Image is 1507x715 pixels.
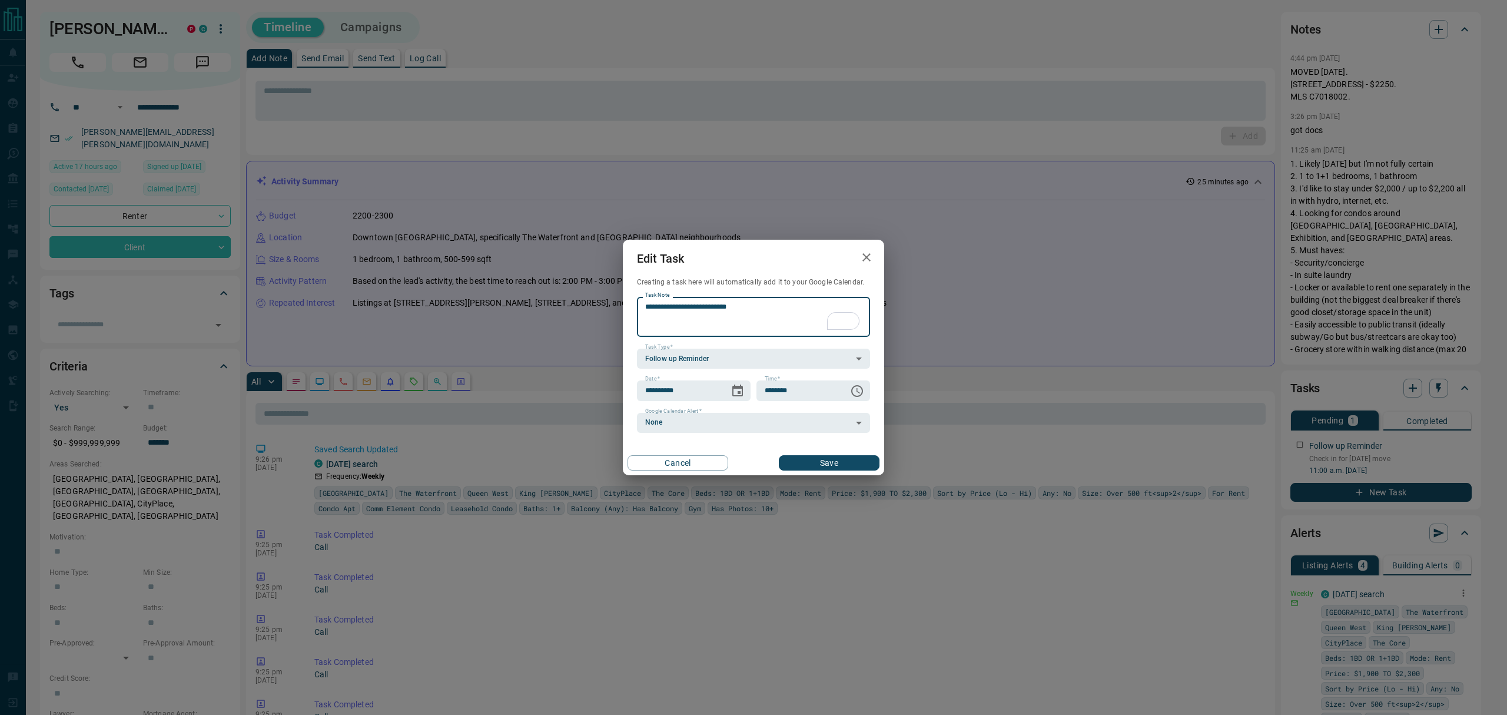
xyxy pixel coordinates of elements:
[765,375,780,383] label: Time
[637,349,870,369] div: Follow up Reminder
[623,240,698,277] h2: Edit Task
[645,343,673,351] label: Task Type
[645,302,862,332] textarea: To enrich screen reader interactions, please activate Accessibility in Grammarly extension settings
[645,292,669,299] label: Task Note
[637,413,870,433] div: None
[637,277,870,287] p: Creating a task here will automatically add it to your Google Calendar.
[645,375,660,383] label: Date
[726,379,749,403] button: Choose date, selected date is Sep 19, 2025
[645,408,702,415] label: Google Calendar Alert
[779,455,879,471] button: Save
[845,379,869,403] button: Choose time, selected time is 11:00 AM
[628,455,728,471] button: Cancel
